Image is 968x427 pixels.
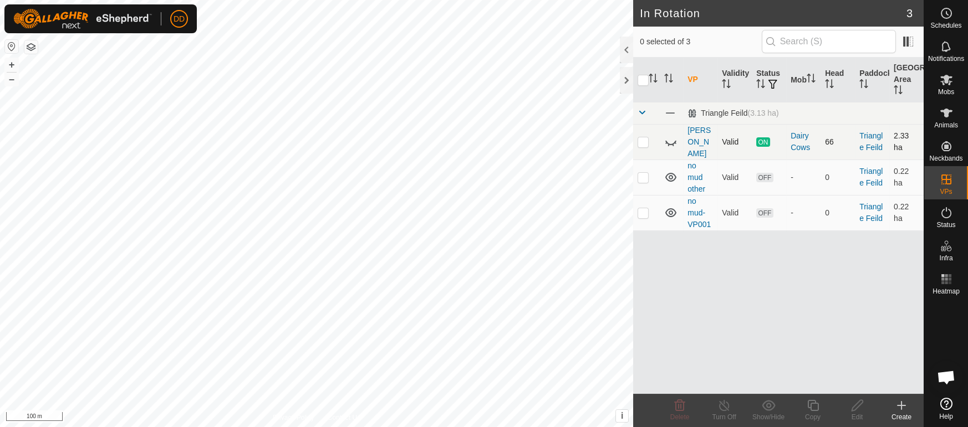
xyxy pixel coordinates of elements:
a: Contact Us [328,413,360,423]
a: no mud other [687,161,705,193]
p-sorticon: Activate to sort [664,75,673,84]
input: Search (S) [762,30,896,53]
button: – [5,73,18,86]
div: Triangle Feild [687,109,778,118]
span: 0 selected of 3 [640,36,761,48]
span: Delete [670,413,690,421]
span: Mobs [938,89,954,95]
p-sorticon: Activate to sort [756,81,765,90]
a: no mud-VP001 [687,197,711,229]
p-sorticon: Activate to sort [825,81,834,90]
span: Heatmap [933,288,960,295]
th: VP [683,58,717,102]
div: Dairy Cows [791,130,816,153]
span: Notifications [928,55,964,62]
span: Animals [934,122,958,128]
div: - [791,207,816,219]
button: + [5,58,18,71]
span: Neckbands [929,155,962,162]
a: Help [924,393,968,424]
span: Schedules [930,22,961,29]
a: Triangle Feild [859,202,883,223]
p-sorticon: Activate to sort [807,75,816,84]
span: DD [174,13,185,25]
span: Help [939,413,953,420]
p-sorticon: Activate to sort [722,81,731,90]
span: OFF [756,173,773,182]
span: i [621,411,623,420]
div: Show/Hide [746,412,791,422]
span: Infra [939,255,952,261]
td: Valid [717,160,752,195]
td: Valid [717,124,752,160]
button: Reset Map [5,40,18,53]
p-sorticon: Activate to sort [649,75,658,84]
img: Gallagher Logo [13,9,152,29]
div: Edit [835,412,879,422]
p-sorticon: Activate to sort [859,81,868,90]
div: Copy [791,412,835,422]
div: - [791,172,816,183]
span: OFF [756,208,773,218]
td: 0.22 ha [889,195,924,230]
td: 2.33 ha [889,124,924,160]
th: Paddock [855,58,889,102]
th: Head [821,58,855,102]
div: Open chat [930,361,963,394]
td: Valid [717,195,752,230]
span: VPs [940,188,952,195]
div: Turn Off [702,412,746,422]
h2: In Rotation [640,7,906,20]
button: Map Layers [24,40,38,54]
td: 0.22 ha [889,160,924,195]
td: 66 [821,124,855,160]
span: Status [936,222,955,228]
span: 3 [906,5,913,22]
td: 0 [821,160,855,195]
div: Create [879,412,924,422]
button: i [616,410,628,422]
a: Triangle Feild [859,131,883,152]
span: ON [756,137,770,147]
a: Privacy Policy [273,413,314,423]
a: [PERSON_NAME] [687,126,711,158]
td: 0 [821,195,855,230]
th: [GEOGRAPHIC_DATA] Area [889,58,924,102]
th: Status [752,58,786,102]
a: Triangle Feild [859,167,883,187]
p-sorticon: Activate to sort [894,87,903,96]
th: Mob [786,58,821,102]
span: (3.13 ha) [748,109,779,117]
th: Validity [717,58,752,102]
